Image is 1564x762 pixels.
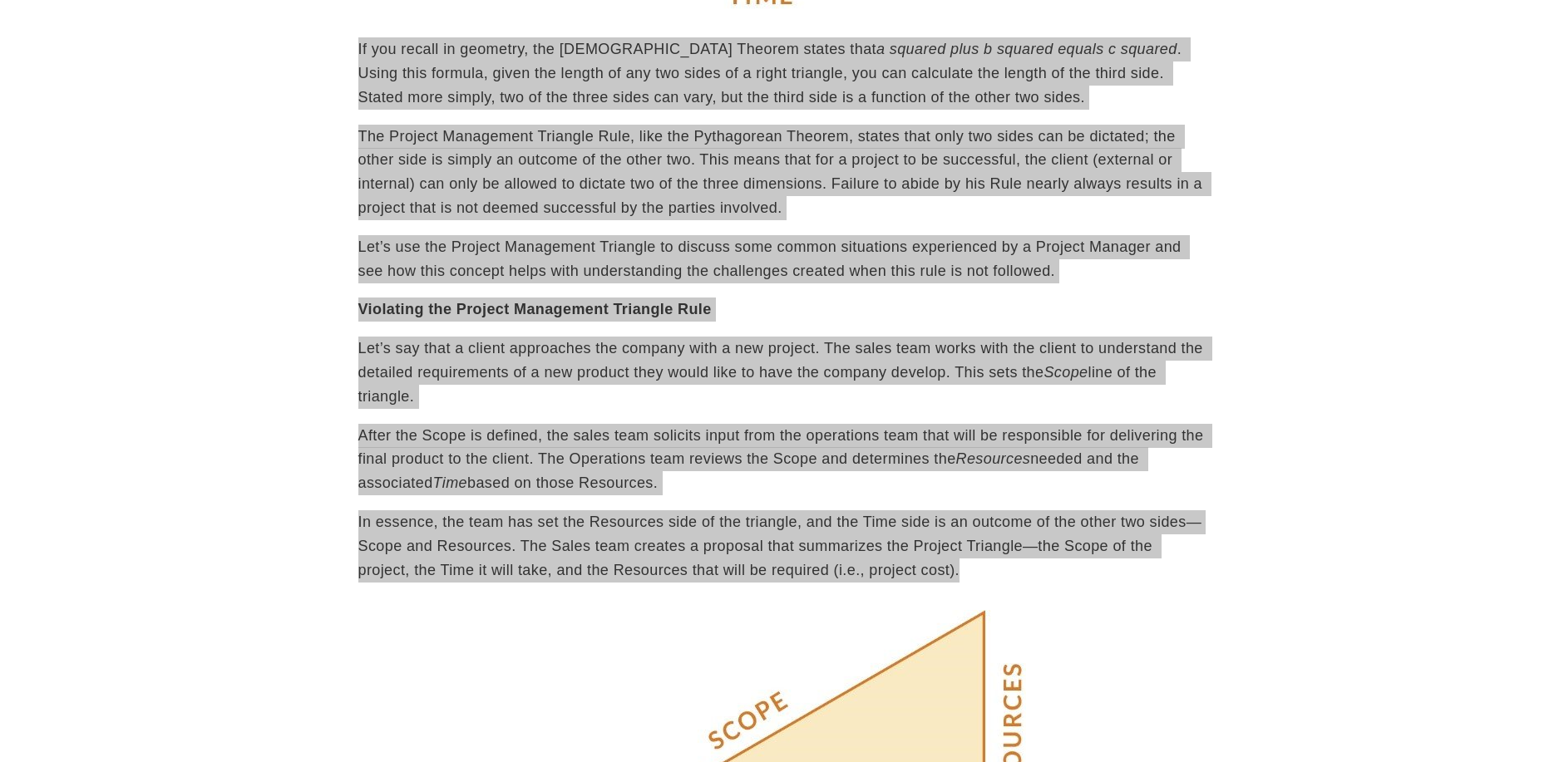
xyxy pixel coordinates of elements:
p: Let’s say that a client approaches the company with a new project. The sales team works with the ... [358,337,1206,408]
p: In essence, the team has set the Resources side of the triangle, and the Time side is an outcome ... [358,510,1206,582]
strong: Violating the Project Management Triangle Rule [358,301,712,317]
em: a squared plus b squared equals c squared [876,41,1177,57]
em: Time [433,474,467,491]
em: Scope [1043,364,1088,381]
p: If you recall in geometry, the [DEMOGRAPHIC_DATA] Theorem states that . Using this formula, given... [358,37,1206,109]
p: Let’s use the Project Management Triangle to discuss some common situations experienced by a Proj... [358,235,1206,283]
p: After the Scope is defined, the sales team solicits input from the operations team that will be r... [358,424,1206,495]
p: The Project Management Triangle Rule, like the Pythagorean Theorem, states that only two sides ca... [358,125,1206,220]
em: Resources [956,450,1031,467]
